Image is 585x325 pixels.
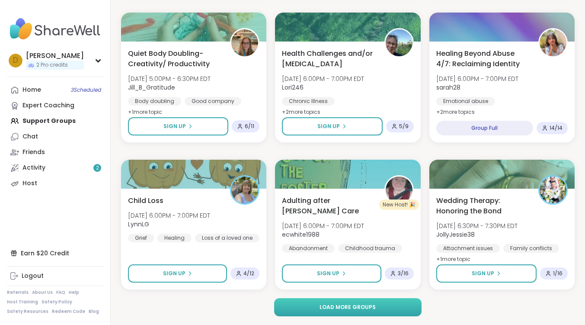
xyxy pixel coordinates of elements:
div: Attachment issues [436,244,500,253]
span: D [13,55,18,66]
span: [DATE] 6:00PM - 7:00PM EDT [282,74,364,83]
a: About Us [32,290,53,296]
span: 6 / 11 [245,123,254,130]
div: Emotional abuse [436,97,495,106]
b: Jill_B_Gratitude [128,83,175,92]
span: Healing Beyond Abuse 4/7: Reclaiming Identity [436,48,529,69]
button: Sign Up [128,117,228,135]
span: 5 / 9 [399,123,409,130]
button: Load more groups [274,298,422,316]
div: Healing [157,234,192,242]
span: [DATE] 6:30PM - 7:30PM EDT [436,222,518,230]
div: Childhood trauma [338,244,402,253]
span: Sign Up [317,122,340,130]
span: Sign Up [472,270,494,277]
a: FAQ [56,290,65,296]
a: Redeem Code [52,309,85,315]
a: Safety Resources [7,309,48,315]
span: 3 / 16 [398,270,409,277]
button: Sign Up [128,264,227,283]
span: Child Loss [128,196,163,206]
span: 4 / 12 [243,270,254,277]
b: Lori246 [282,83,304,92]
div: Expert Coaching [22,101,74,110]
div: Abandonment [282,244,335,253]
b: LynnLG [128,220,149,228]
a: Blog [89,309,99,315]
span: 1 / 16 [553,270,563,277]
div: Chronic Illness [282,97,335,106]
div: Host [22,179,37,188]
div: Friends [22,148,45,157]
span: Sign Up [163,270,185,277]
b: sarah28 [436,83,460,92]
button: Sign Up [436,264,537,283]
div: Good company [185,97,241,106]
span: Sign Up [317,270,339,277]
a: Logout [7,268,103,284]
b: JollyJessie38 [436,230,475,239]
div: Earn $20 Credit [7,245,103,261]
a: Friends [7,145,103,160]
div: Logout [22,272,44,280]
div: Chat [22,132,38,141]
img: ecwhite1988 [386,177,412,203]
div: [PERSON_NAME] [26,51,84,61]
a: Referrals [7,290,29,296]
img: ShareWell Nav Logo [7,14,103,44]
span: 3 Scheduled [71,87,101,93]
b: ecwhite1988 [282,230,320,239]
button: Sign Up [282,117,382,135]
span: 14 / 14 [550,125,563,132]
div: Activity [22,164,45,172]
a: Host [7,176,103,191]
a: Activity2 [7,160,103,176]
a: Host Training [7,299,38,305]
div: Grief [128,234,154,242]
button: Sign Up [282,264,381,283]
span: [DATE] 6:00PM - 7:00PM EDT [282,222,364,230]
span: [DATE] 6:00PM - 7:00PM EDT [128,211,210,220]
a: Chat [7,129,103,145]
img: JollyJessie38 [540,177,566,203]
span: Health Challenges and/or [MEDICAL_DATA] [282,48,374,69]
span: 2 [96,164,99,172]
img: Lori246 [386,29,412,56]
span: [DATE] 5:00PM - 6:30PM EDT [128,74,211,83]
div: Home [22,86,41,94]
span: [DATE] 6:00PM - 7:00PM EDT [436,74,518,83]
img: sarah28 [540,29,566,56]
span: Wedding Therapy: Honoring the Bond [436,196,529,216]
a: Expert Coaching [7,98,103,113]
div: Group Full [436,121,533,135]
span: 2 Pro credits [36,61,68,69]
div: New Host! 🎉 [379,200,419,210]
span: Load more groups [320,303,376,311]
img: LynnLG [231,177,258,203]
img: Jill_B_Gratitude [231,29,258,56]
span: Adulting after [PERSON_NAME] Care [282,196,374,216]
a: Safety Policy [42,299,72,305]
a: Home3Scheduled [7,82,103,98]
a: Help [69,290,79,296]
div: Body doubling [128,97,181,106]
div: Family conflicts [503,244,559,253]
span: Sign Up [163,122,186,130]
span: Quiet Body Doubling- Creativity/ Productivity [128,48,221,69]
div: Loss of a loved one [195,234,259,242]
